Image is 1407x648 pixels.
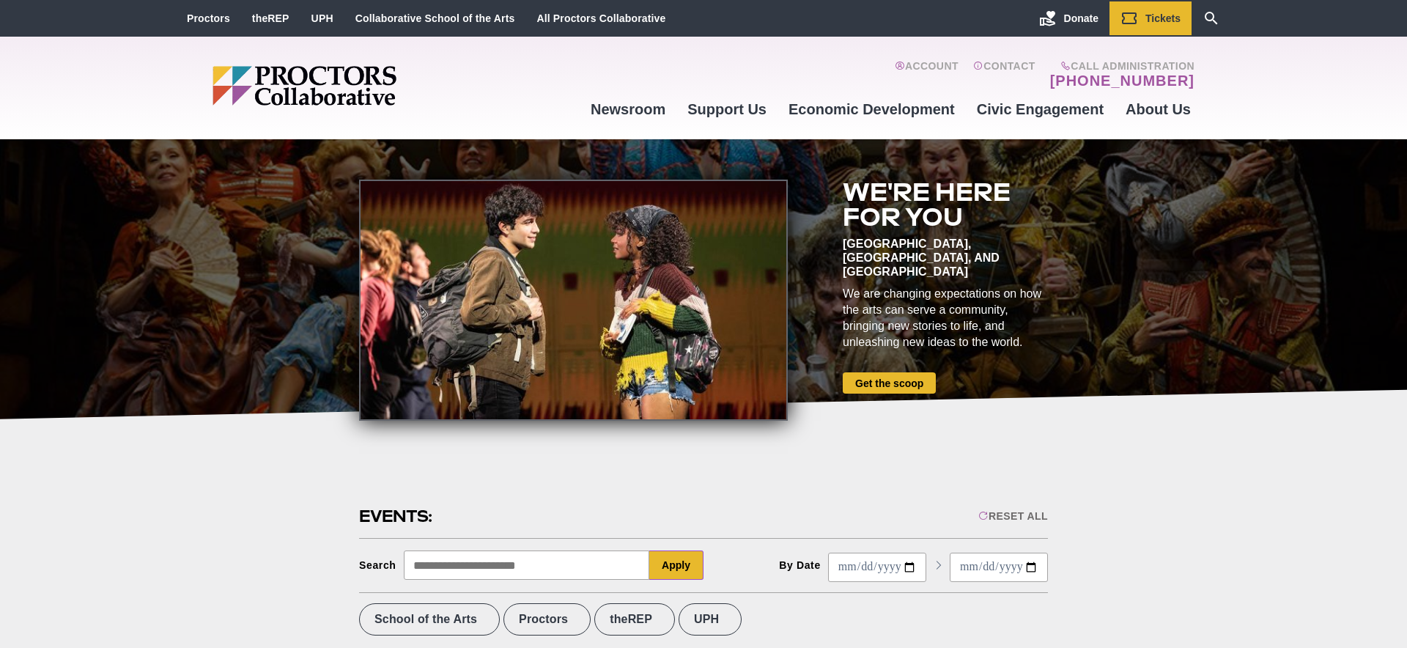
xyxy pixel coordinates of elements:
[594,603,675,636] label: theREP
[359,505,435,528] h2: Events:
[1115,89,1202,129] a: About Us
[973,60,1035,89] a: Contact
[1050,72,1194,89] a: [PHONE_NUMBER]
[843,180,1048,229] h2: We're here for you
[359,559,396,571] div: Search
[676,89,778,129] a: Support Us
[580,89,676,129] a: Newsroom
[978,510,1048,522] div: Reset All
[213,66,509,106] img: Proctors logo
[895,60,959,89] a: Account
[1192,1,1231,35] a: Search
[1046,60,1194,72] span: Call Administration
[359,603,500,636] label: School of the Arts
[355,12,515,24] a: Collaborative School of the Arts
[503,603,591,636] label: Proctors
[1145,12,1181,24] span: Tickets
[187,12,230,24] a: Proctors
[536,12,665,24] a: All Proctors Collaborative
[843,286,1048,350] div: We are changing expectations on how the arts can serve a community, bringing new stories to life,...
[1109,1,1192,35] a: Tickets
[252,12,289,24] a: theREP
[966,89,1115,129] a: Civic Engagement
[778,89,966,129] a: Economic Development
[1028,1,1109,35] a: Donate
[649,551,703,580] button: Apply
[679,603,742,636] label: UPH
[843,372,936,394] a: Get the scoop
[779,559,821,571] div: By Date
[1064,12,1098,24] span: Donate
[311,12,333,24] a: UPH
[843,237,1048,279] div: [GEOGRAPHIC_DATA], [GEOGRAPHIC_DATA], and [GEOGRAPHIC_DATA]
